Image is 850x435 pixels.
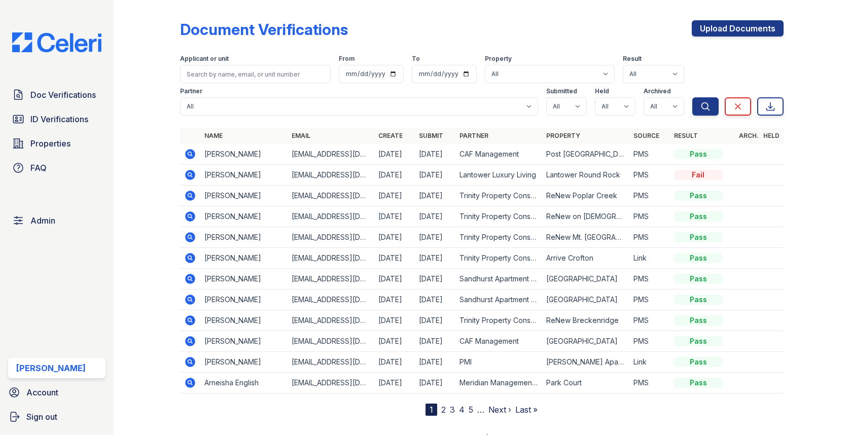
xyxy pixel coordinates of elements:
td: [EMAIL_ADDRESS][DOMAIN_NAME] [288,310,374,331]
a: Property [546,132,580,139]
label: Held [595,87,609,95]
a: Held [763,132,780,139]
td: [DATE] [374,165,415,186]
td: [EMAIL_ADDRESS][DOMAIN_NAME] [288,144,374,165]
a: 2 [441,405,446,415]
td: Arrive Crofton [542,248,629,269]
td: [PERSON_NAME] [200,227,287,248]
label: To [412,55,420,63]
label: Applicant or unit [180,55,229,63]
a: Upload Documents [692,20,784,37]
a: Source [633,132,659,139]
div: Pass [674,274,723,284]
td: Meridian Management Group [455,373,542,393]
span: Admin [30,214,55,227]
td: [DATE] [415,144,455,165]
td: [DATE] [415,331,455,352]
a: Admin [8,210,105,231]
div: Pass [674,315,723,325]
td: [PERSON_NAME] [200,186,287,206]
td: [EMAIL_ADDRESS][DOMAIN_NAME] [288,186,374,206]
td: ReNew on [DEMOGRAPHIC_DATA] [542,206,629,227]
td: PMS [629,206,670,227]
td: [PERSON_NAME] [200,289,287,310]
td: [DATE] [415,206,455,227]
td: [EMAIL_ADDRESS][DOMAIN_NAME] [288,352,374,373]
td: [PERSON_NAME] [200,352,287,373]
a: ID Verifications [8,109,105,129]
td: [EMAIL_ADDRESS][DOMAIN_NAME] [288,165,374,186]
div: Fail [674,170,723,180]
span: Sign out [26,411,57,423]
td: [DATE] [415,352,455,373]
td: [DATE] [415,289,455,310]
td: [EMAIL_ADDRESS][DOMAIN_NAME] [288,248,374,269]
span: ID Verifications [30,113,88,125]
div: Pass [674,211,723,222]
div: Pass [674,191,723,201]
div: Pass [674,357,723,367]
label: Result [623,55,642,63]
td: [DATE] [415,269,455,289]
label: Property [485,55,512,63]
td: [PERSON_NAME] [200,310,287,331]
td: [EMAIL_ADDRESS][DOMAIN_NAME] [288,373,374,393]
td: [DATE] [415,248,455,269]
img: CE_Logo_Blue-a8612792a0a2168367f1c8372b55b34899dd931a85d93a1a3d3e32e68fde9ad4.png [4,32,110,52]
span: Doc Verifications [30,89,96,101]
td: Trinity Property Consultants [455,310,542,331]
a: Properties [8,133,105,154]
td: PMS [629,165,670,186]
td: [DATE] [415,165,455,186]
a: Name [204,132,223,139]
td: [PERSON_NAME] [200,206,287,227]
a: 4 [459,405,465,415]
td: [GEOGRAPHIC_DATA] [542,269,629,289]
td: Park Court [542,373,629,393]
div: Pass [674,378,723,388]
td: [PERSON_NAME] [200,331,287,352]
div: [PERSON_NAME] [16,362,86,374]
div: Pass [674,149,723,159]
span: … [477,404,484,416]
td: [PERSON_NAME] [200,144,287,165]
td: Lantower Luxury Living [455,165,542,186]
td: PMS [629,331,670,352]
div: Document Verifications [180,20,348,39]
div: Pass [674,336,723,346]
td: [DATE] [374,227,415,248]
div: Pass [674,253,723,263]
td: Sandhurst Apartment Management [455,269,542,289]
td: [EMAIL_ADDRESS][DOMAIN_NAME] [288,227,374,248]
td: [PERSON_NAME] [200,165,287,186]
td: [DATE] [415,186,455,206]
a: Email [292,132,310,139]
a: Submit [419,132,443,139]
td: [PERSON_NAME] [200,248,287,269]
td: ReNew Poplar Creek [542,186,629,206]
td: Link [629,248,670,269]
a: Result [674,132,698,139]
td: [EMAIL_ADDRESS][DOMAIN_NAME] [288,289,374,310]
a: Doc Verifications [8,85,105,105]
td: Trinity Property Consultants [455,248,542,269]
span: Account [26,386,58,398]
td: [PERSON_NAME] [200,269,287,289]
td: PMS [629,186,670,206]
div: Pass [674,295,723,305]
a: Sign out [4,407,110,427]
td: Sandhurst Apartment Management [455,289,542,310]
a: Next › [488,405,511,415]
a: Create [378,132,403,139]
td: CAF Management [455,144,542,165]
div: Pass [674,232,723,242]
td: Trinity Property Consultants [455,186,542,206]
td: [DATE] [415,227,455,248]
td: Arneisha English [200,373,287,393]
td: PMS [629,373,670,393]
td: [GEOGRAPHIC_DATA] [542,289,629,310]
td: Post [GEOGRAPHIC_DATA] [542,144,629,165]
td: [EMAIL_ADDRESS][DOMAIN_NAME] [288,331,374,352]
td: [DATE] [415,373,455,393]
a: Account [4,382,110,403]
